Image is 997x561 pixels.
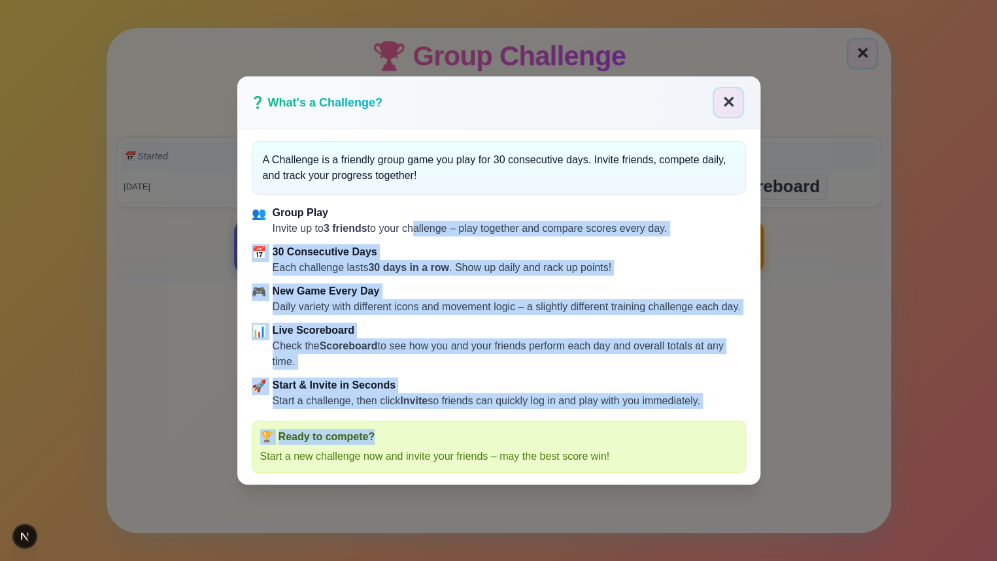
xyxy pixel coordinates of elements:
span: Ready to compete? [279,429,375,445]
p: A Challenge is a friendly group game you play for 30 consecutive days. Invite friends, compete da... [263,152,735,184]
div: Each challenge lasts . Show up daily and rack up points! [273,260,612,276]
div: 30 Consecutive Days [273,244,612,260]
div: Check the to see how you and your friends perform each day and overall totals at any time. [273,338,746,370]
div: New Game Every Day [273,283,741,299]
span: 🎮 [252,283,266,301]
div: Start & Invite in Seconds [273,377,700,393]
button: Close [713,85,744,116]
h2: ❓ What's a Challenge? [250,94,382,112]
div: Start a challenge, then click so friends can quickly log in and play with you immediately. [273,393,700,409]
span: 👥 [252,205,266,223]
div: Live Scoreboard [273,323,746,338]
div: Daily variety with different icons and movement logic – a slightly different training challenge e... [273,299,741,315]
b: 3 friends [324,223,367,234]
b: 30 days in a row [368,262,449,273]
span: 📊 [252,323,266,340]
div: Start a new challenge now and invite your friends – may the best score win! [260,449,737,464]
span: 📅 [252,244,266,262]
div: Group Play [273,205,667,221]
b: Invite [400,395,428,406]
span: 🏆 [260,429,273,445]
b: Scoreboard [320,340,378,351]
div: Invite up to to your challenge – play together and compare scores every day. [273,221,667,236]
span: 🚀 [252,377,266,395]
